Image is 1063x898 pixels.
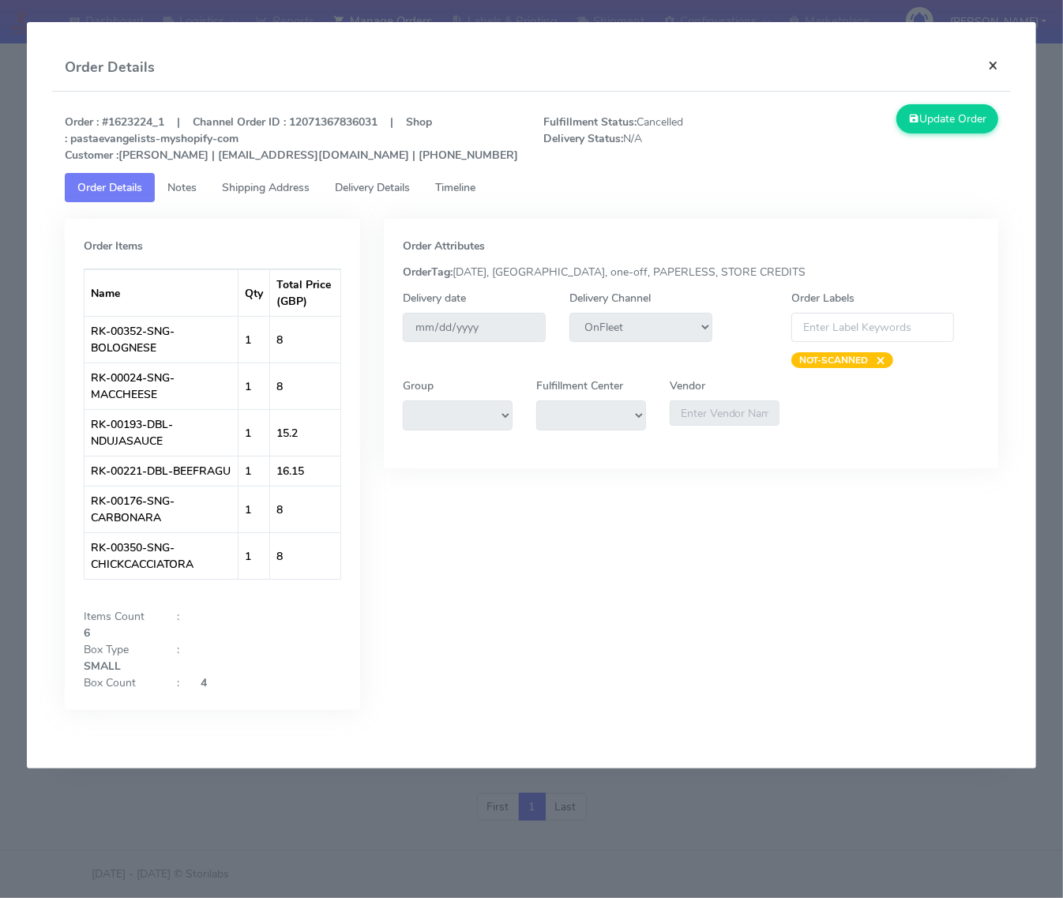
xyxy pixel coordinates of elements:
td: 1 [239,363,270,409]
td: 1 [239,486,270,532]
span: Shipping Address [222,180,310,195]
strong: NOT-SCANNED [799,354,868,366]
td: 15.2 [270,409,340,456]
button: Update Order [896,104,999,133]
strong: 4 [201,675,207,690]
h4: Order Details [65,57,155,78]
strong: Delivery Status: [543,131,623,146]
td: 8 [270,363,340,409]
strong: 6 [84,626,90,641]
span: Notes [167,180,197,195]
th: Total Price (GBP) [270,269,340,316]
td: 1 [239,316,270,363]
label: Delivery date [403,290,466,306]
label: Group [403,378,434,394]
td: RK-00176-SNG-CARBONARA [85,486,239,532]
strong: OrderTag: [403,265,453,280]
div: Box Count [72,674,166,691]
strong: Order : #1623224_1 | Channel Order ID : 12071367836031 | Shop : pastaevangelists-myshopify-com [P... [65,115,518,163]
strong: Order Items [84,239,143,254]
label: Delivery Channel [569,290,651,306]
td: RK-00350-SNG-CHICKCACCIATORA [85,532,239,579]
strong: Order Attributes [403,239,485,254]
strong: Customer : [65,148,118,163]
td: 1 [239,532,270,579]
label: Fulfillment Center [536,378,623,394]
td: 1 [239,456,270,486]
td: 1 [239,409,270,456]
div: Box Type [72,641,166,658]
td: RK-00221-DBL-BEEFRAGU [85,456,239,486]
div: : [165,608,189,625]
div: : [165,641,189,658]
td: RK-00024-SNG-MACCHEESE [85,363,239,409]
td: 8 [270,486,340,532]
ul: Tabs [65,173,999,202]
th: Qty [239,269,270,316]
div: Items Count [72,608,166,625]
td: RK-00193-DBL-NDUJASAUCE [85,409,239,456]
td: 8 [270,316,340,363]
input: Enter Vendor Name [670,400,779,426]
td: 8 [270,532,340,579]
label: Order Labels [791,290,855,306]
span: × [868,352,885,368]
strong: Fulfillment Status: [543,115,637,130]
div: : [165,674,189,691]
input: Enter Label Keywords [791,313,954,342]
span: Timeline [435,180,475,195]
div: [DATE], [GEOGRAPHIC_DATA], one-off, PAPERLESS, STORE CREDITS [391,264,992,280]
label: Vendor [670,378,705,394]
span: Delivery Details [335,180,410,195]
span: Order Details [77,180,142,195]
span: Cancelled N/A [531,114,771,163]
strong: SMALL [84,659,121,674]
button: Close [975,44,1011,86]
td: 16.15 [270,456,340,486]
th: Name [85,269,239,316]
td: RK-00352-SNG-BOLOGNESE [85,316,239,363]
